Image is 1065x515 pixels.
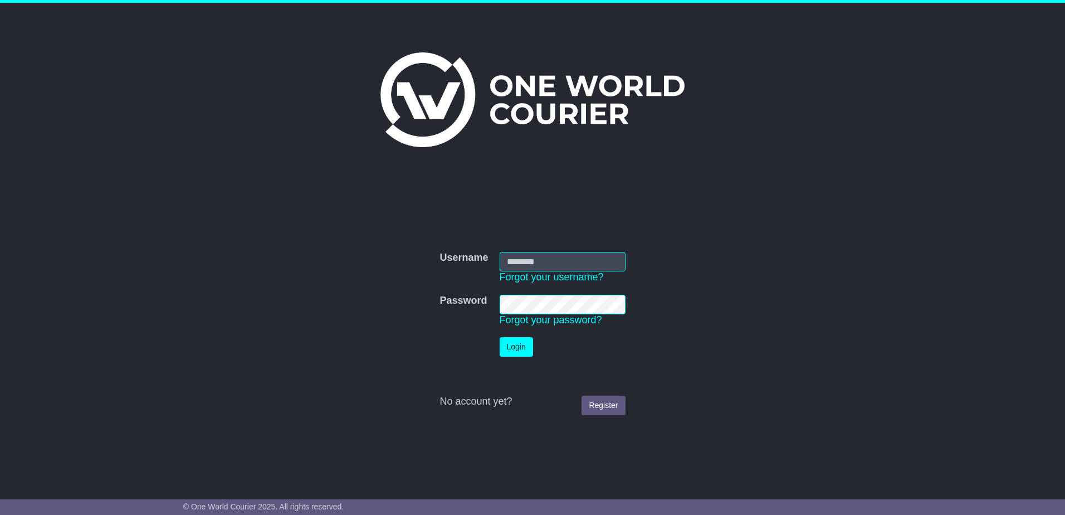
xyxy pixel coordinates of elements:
a: Forgot your username? [500,271,604,283]
img: One World [380,52,685,147]
label: Password [439,295,487,307]
span: © One World Courier 2025. All rights reserved. [183,502,344,511]
a: Register [582,396,625,415]
a: Forgot your password? [500,314,602,325]
div: No account yet? [439,396,625,408]
button: Login [500,337,533,357]
label: Username [439,252,488,264]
